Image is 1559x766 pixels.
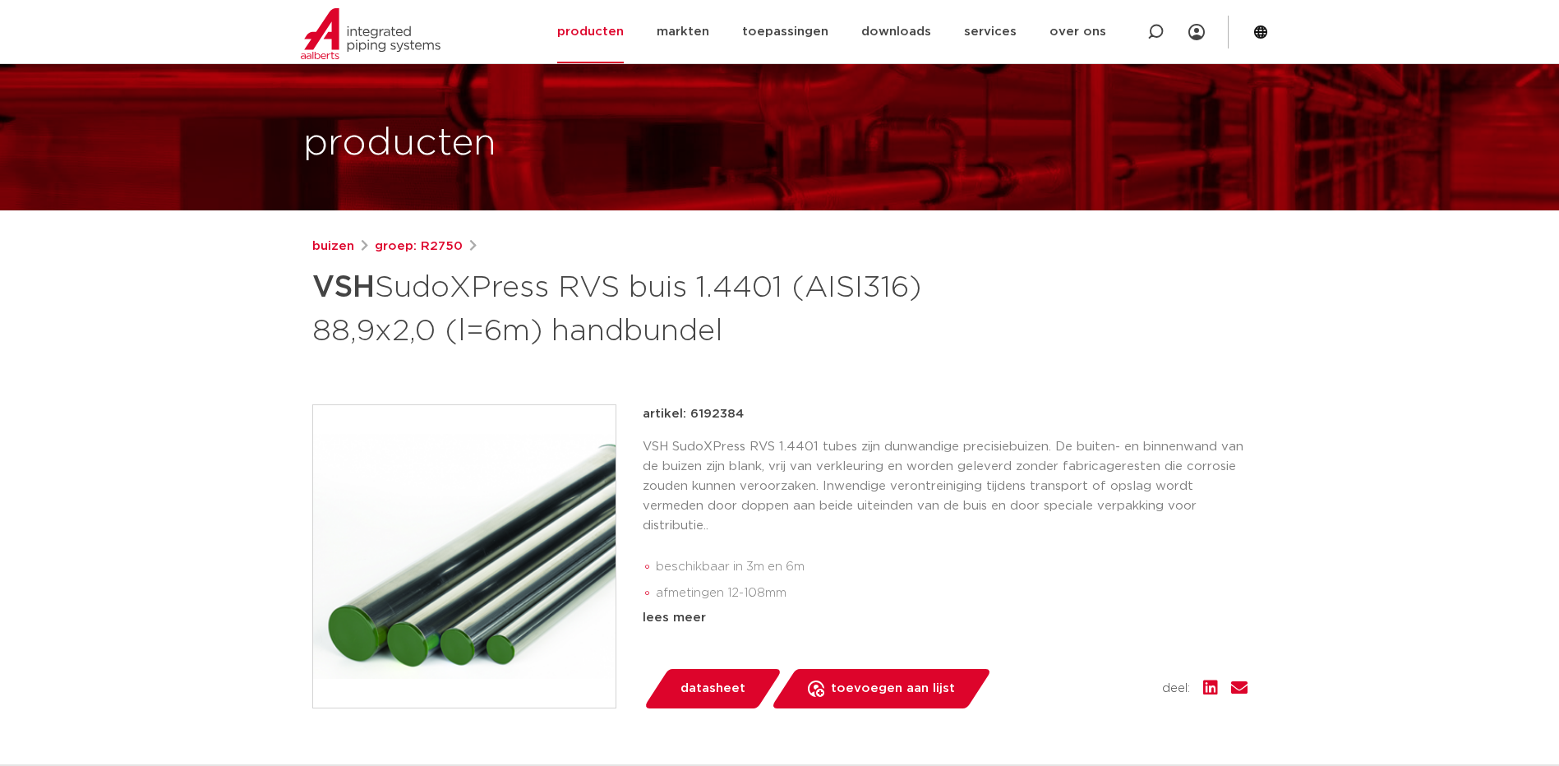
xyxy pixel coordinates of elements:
[656,554,1248,580] li: beschikbaar in 3m en 6m
[312,237,354,256] a: buizen
[1162,679,1190,699] span: deel:
[643,608,1248,628] div: lees meer
[312,263,929,352] h1: SudoXPress RVS buis 1.4401 (AISI316) 88,9x2,0 (l=6m) handbundel
[680,676,745,702] span: datasheet
[643,404,744,424] p: artikel: 6192384
[831,676,955,702] span: toevoegen aan lijst
[643,437,1248,536] p: VSH SudoXPress RVS 1.4401 tubes zijn dunwandige precisiebuizen. De buiten- en binnenwand van de b...
[643,669,782,708] a: datasheet
[313,405,616,708] img: Product Image for VSH SudoXPress RVS buis 1.4401 (AISI316) 88,9x2,0 (l=6m) handbundel
[656,580,1248,607] li: afmetingen 12-108mm
[375,237,463,256] a: groep: R2750
[303,118,496,170] h1: producten
[312,273,375,302] strong: VSH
